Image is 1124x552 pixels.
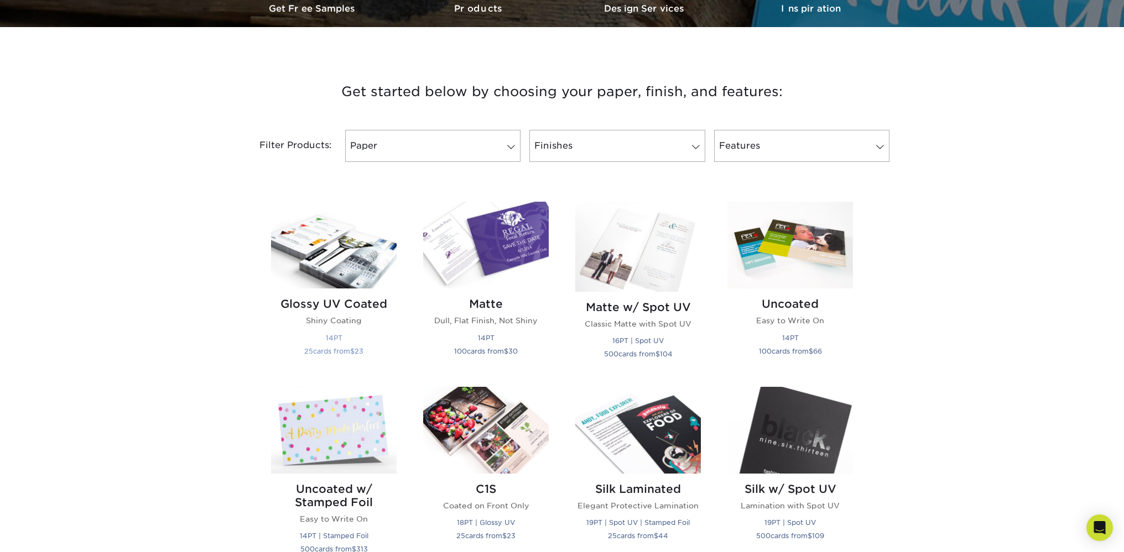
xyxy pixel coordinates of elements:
[456,532,465,540] span: 25
[355,347,363,355] span: 23
[508,347,518,355] span: 30
[271,387,397,474] img: Uncoated w/ Stamped Foil Postcards
[782,334,799,342] small: 14PT
[423,202,549,288] img: Matte Postcards
[727,500,853,511] p: Lamination with Spot UV
[586,518,690,527] small: 19PT | Spot UV | Stamped Foil
[727,297,853,311] h2: Uncoated
[575,482,701,496] h2: Silk Laminated
[575,318,701,329] p: Classic Matte with Spot UV
[529,130,705,162] a: Finishes
[271,482,397,509] h2: Uncoated w/ Stamped Foil
[608,532,668,540] small: cards from
[271,202,397,374] a: Glossy UV Coated Postcards Glossy UV Coated Shiny Coating 14PT 25cards from$23
[756,532,824,540] small: cards from
[396,3,562,14] h3: Products
[423,202,549,374] a: Matte Postcards Matte Dull, Flat Finish, Not Shiny 14PT 100cards from$30
[350,347,355,355] span: $
[478,334,495,342] small: 14PT
[575,387,701,474] img: Silk Laminated Postcards
[728,3,894,14] h3: Inspiration
[575,202,701,291] img: Matte w/ Spot UV Postcards
[345,130,521,162] a: Paper
[658,532,668,540] span: 44
[714,130,889,162] a: Features
[604,350,673,358] small: cards from
[423,297,549,311] h2: Matte
[759,347,772,355] span: 100
[502,532,507,540] span: $
[808,532,812,540] span: $
[304,347,313,355] span: 25
[655,350,660,358] span: $
[457,518,515,527] small: 18PT | Glossy UV
[423,500,549,511] p: Coated on Front Only
[300,532,368,540] small: 14PT | Stamped Foil
[326,334,342,342] small: 14PT
[454,347,467,355] span: 100
[727,387,853,474] img: Silk w/ Spot UV Postcards
[271,315,397,326] p: Shiny Coating
[271,202,397,288] img: Glossy UV Coated Postcards
[423,482,549,496] h2: C1S
[456,532,516,540] small: cards from
[813,347,822,355] span: 66
[575,202,701,374] a: Matte w/ Spot UV Postcards Matte w/ Spot UV Classic Matte with Spot UV 16PT | Spot UV 500cards fr...
[238,67,886,117] h3: Get started below by choosing your paper, finish, and features:
[230,3,396,14] h3: Get Free Samples
[612,337,664,345] small: 16PT | Spot UV
[575,301,701,314] h2: Matte w/ Spot UV
[504,347,508,355] span: $
[809,347,813,355] span: $
[562,3,728,14] h3: Design Services
[271,513,397,524] p: Easy to Write On
[604,350,618,358] span: 500
[271,297,397,311] h2: Glossy UV Coated
[654,532,658,540] span: $
[812,532,824,540] span: 109
[304,347,363,355] small: cards from
[423,387,549,474] img: C1S Postcards
[727,202,853,374] a: Uncoated Postcards Uncoated Easy to Write On 14PT 100cards from$66
[423,315,549,326] p: Dull, Flat Finish, Not Shiny
[230,130,341,162] div: Filter Products:
[759,347,822,355] small: cards from
[507,532,516,540] span: 23
[727,202,853,288] img: Uncoated Postcards
[660,350,673,358] span: 104
[575,500,701,511] p: Elegant Protective Lamination
[1086,514,1113,541] div: Open Intercom Messenger
[727,315,853,326] p: Easy to Write On
[727,482,853,496] h2: Silk w/ Spot UV
[764,518,816,527] small: 19PT | Spot UV
[454,347,518,355] small: cards from
[608,532,617,540] span: 25
[756,532,771,540] span: 500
